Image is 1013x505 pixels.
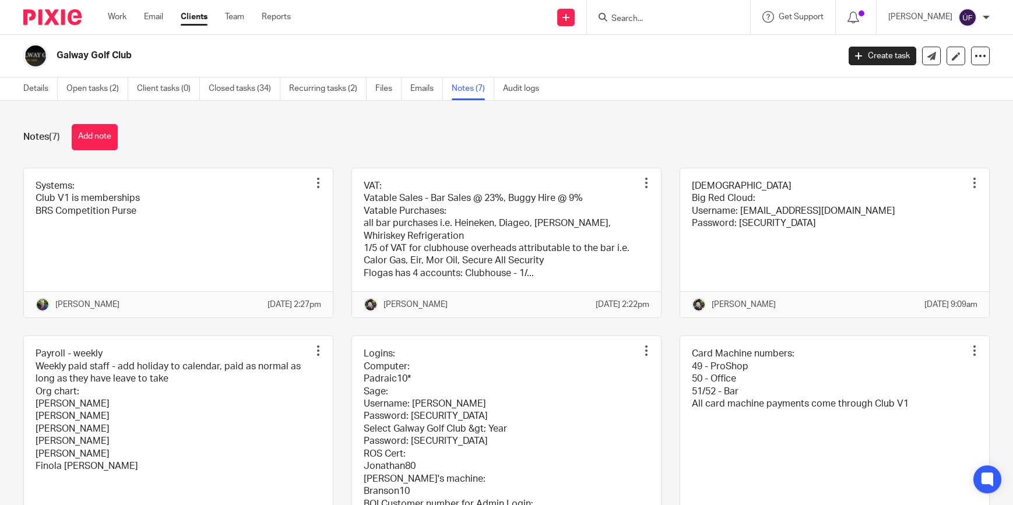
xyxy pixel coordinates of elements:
[144,11,163,23] a: Email
[268,299,321,310] p: [DATE] 2:27pm
[924,299,977,310] p: [DATE] 9:09am
[712,299,776,310] p: [PERSON_NAME]
[49,132,60,142] span: (7)
[262,11,291,23] a: Reports
[289,77,367,100] a: Recurring tasks (2)
[57,50,676,62] h2: Galway Golf Club
[596,299,649,310] p: [DATE] 2:22pm
[610,14,715,24] input: Search
[375,77,402,100] a: Files
[66,77,128,100] a: Open tasks (2)
[503,77,548,100] a: Audit logs
[181,11,207,23] a: Clients
[849,47,916,65] a: Create task
[137,77,200,100] a: Client tasks (0)
[225,11,244,23] a: Team
[23,44,48,68] img: Logo.png
[888,11,952,23] p: [PERSON_NAME]
[779,13,824,21] span: Get Support
[55,299,119,310] p: [PERSON_NAME]
[23,77,58,100] a: Details
[410,77,443,100] a: Emails
[23,9,82,25] img: Pixie
[23,131,60,143] h1: Notes
[108,11,126,23] a: Work
[692,298,706,312] img: Jade.jpeg
[72,124,118,150] button: Add note
[36,298,50,312] img: download.png
[384,299,448,310] p: [PERSON_NAME]
[452,77,494,100] a: Notes (7)
[364,298,378,312] img: Jade.jpeg
[958,8,977,27] img: svg%3E
[209,77,280,100] a: Closed tasks (34)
